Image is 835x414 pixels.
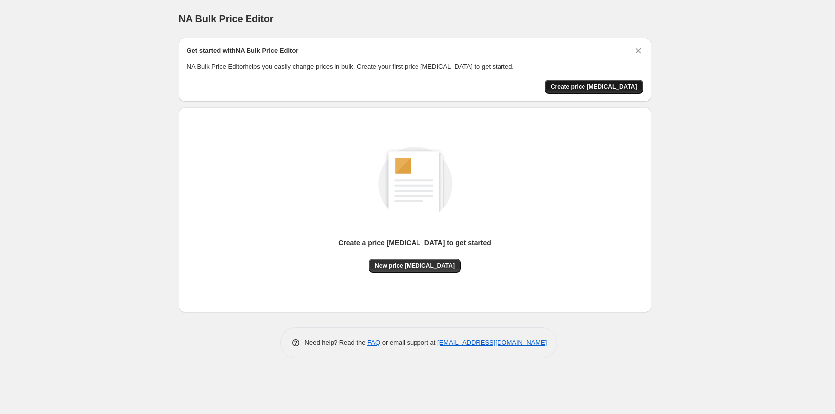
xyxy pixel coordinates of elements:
span: New price [MEDICAL_DATA] [375,262,455,270]
a: FAQ [367,339,380,346]
p: NA Bulk Price Editor helps you easily change prices in bulk. Create your first price [MEDICAL_DAT... [187,62,643,72]
button: Create price change job [545,80,643,94]
a: [EMAIL_ADDRESS][DOMAIN_NAME] [437,339,547,346]
p: Create a price [MEDICAL_DATA] to get started [338,238,491,248]
span: Need help? Read the [305,339,368,346]
button: New price [MEDICAL_DATA] [369,259,461,273]
span: Create price [MEDICAL_DATA] [551,83,637,91]
h2: Get started with NA Bulk Price Editor [187,46,299,56]
button: Dismiss card [633,46,643,56]
span: or email support at [380,339,437,346]
span: NA Bulk Price Editor [179,13,274,24]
